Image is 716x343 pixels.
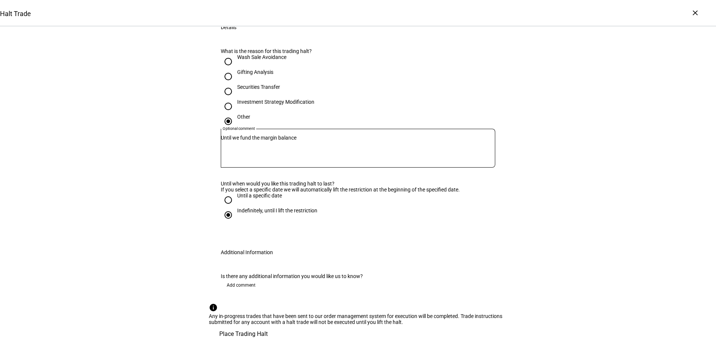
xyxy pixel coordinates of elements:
div: Additional Information [221,249,273,255]
div: What is the reason for this trading halt? [221,48,495,54]
div: Details [221,24,236,30]
div: Until when would you like this trading halt to last? [221,181,495,187]
div: Until a specific date [237,193,282,199]
div: Securities Transfer [237,84,280,90]
mat-icon: info [209,303,224,312]
div: × [689,7,701,19]
button: Place Trading Halt [209,325,278,343]
div: Wash Sale Avoidance [237,54,286,60]
div: Other [237,114,250,120]
mat-label: Optional comment [223,126,255,131]
div: Any in-progress trades that have been sent to our order management system for execution will be c... [209,313,507,325]
span: Place Trading Halt [219,325,268,343]
button: Add comment [221,279,261,291]
div: Is there any additional information you would like us to know? [221,273,495,279]
span: Add comment [227,279,255,291]
div: If you select a specific date we will automatically lift the restriction at the beginning of the ... [221,187,495,193]
div: Indefinitely, until I lift the restriction [237,208,317,213]
div: Investment Strategy Modification [237,99,314,105]
div: Gifting Analysis [237,69,273,75]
